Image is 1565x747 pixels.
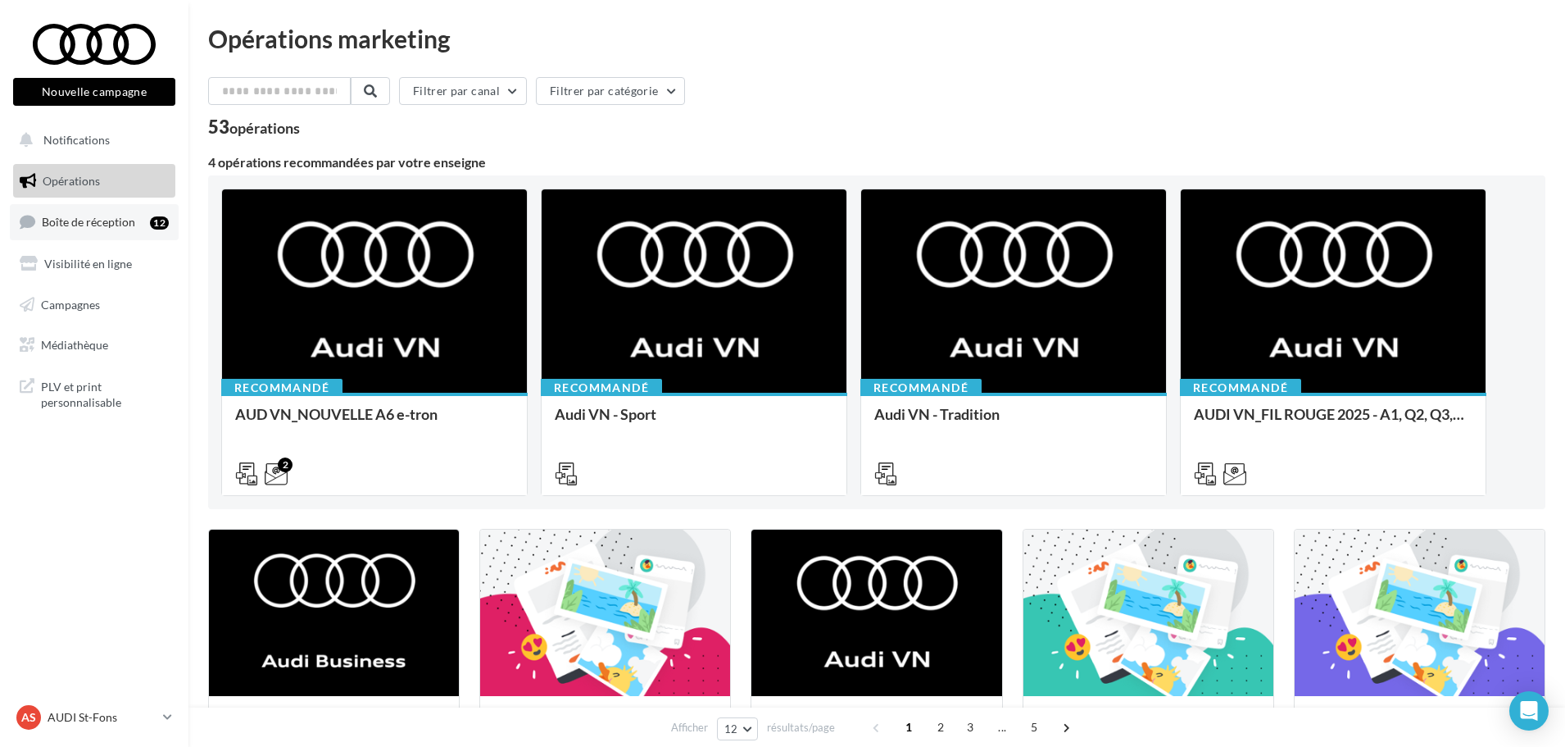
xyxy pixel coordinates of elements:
[541,379,662,397] div: Recommandé
[278,458,293,472] div: 2
[671,720,708,736] span: Afficher
[536,77,685,105] button: Filtrer par catégorie
[10,288,179,322] a: Campagnes
[42,215,135,229] span: Boîte de réception
[13,78,175,106] button: Nouvelle campagne
[767,720,835,736] span: résultats/page
[235,406,514,439] div: AUD VN_NOUVELLE A6 e-tron
[928,714,954,740] span: 2
[13,702,175,733] a: AS AUDI St-Fons
[555,406,833,439] div: Audi VN - Sport
[208,118,300,136] div: 53
[43,133,110,147] span: Notifications
[221,379,342,397] div: Recommandé
[717,717,759,740] button: 12
[150,216,169,230] div: 12
[10,328,179,362] a: Médiathèque
[43,174,100,188] span: Opérations
[1180,379,1301,397] div: Recommandé
[10,204,179,239] a: Boîte de réception12
[10,123,172,157] button: Notifications
[208,26,1545,51] div: Opérations marketing
[229,121,300,135] div: opérations
[896,714,922,740] span: 1
[41,297,100,311] span: Campagnes
[989,714,1015,740] span: ...
[874,406,1153,439] div: Audi VN - Tradition
[724,722,738,736] span: 12
[208,156,1545,169] div: 4 opérations recommandées par votre enseigne
[10,369,179,417] a: PLV et print personnalisable
[21,709,36,726] span: AS
[860,379,982,397] div: Recommandé
[957,714,983,740] span: 3
[41,376,169,411] span: PLV et print personnalisable
[1194,406,1472,439] div: AUDI VN_FIL ROUGE 2025 - A1, Q2, Q3, Q5 et Q4 e-tron
[399,77,527,105] button: Filtrer par canal
[10,164,179,198] a: Opérations
[1021,714,1047,740] span: 5
[48,709,156,726] p: AUDI St-Fons
[1509,691,1549,731] div: Open Intercom Messenger
[10,247,179,281] a: Visibilité en ligne
[41,338,108,352] span: Médiathèque
[44,257,132,271] span: Visibilité en ligne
